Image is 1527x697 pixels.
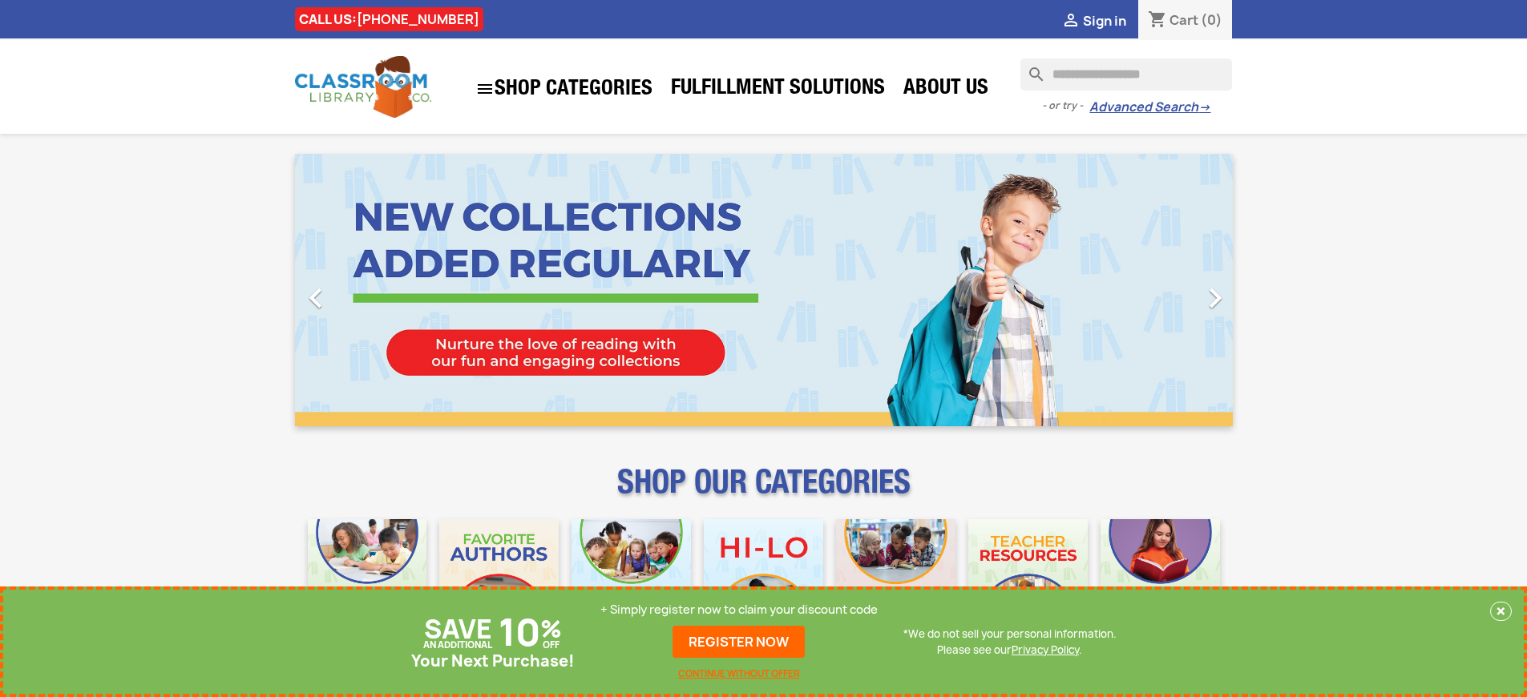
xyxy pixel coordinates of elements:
a: [PHONE_NUMBER] [357,10,479,28]
img: CLC_Fiction_Nonfiction_Mobile.jpg [836,519,955,639]
i:  [1061,12,1081,31]
i:  [1195,278,1235,318]
p: SHOP OUR CATEGORIES [295,477,1233,506]
a: Advanced Search→ [1089,99,1210,115]
a:  Sign in [1061,12,1126,30]
span: (0) [1201,11,1222,29]
a: Previous [295,154,436,426]
img: CLC_Teacher_Resources_Mobile.jpg [968,519,1088,639]
a: About Us [895,74,996,106]
span: Sign in [1083,12,1126,30]
img: CLC_Bulk_Mobile.jpg [308,519,427,639]
span: - or try - [1042,98,1089,114]
img: CLC_HiLo_Mobile.jpg [704,519,823,639]
img: Classroom Library Company [295,56,431,118]
i:  [296,278,336,318]
a: Next [1092,154,1233,426]
img: CLC_Phonics_And_Decodables_Mobile.jpg [572,519,691,639]
i: shopping_cart [1148,11,1167,30]
input: Search [1020,58,1232,91]
div: CALL US: [295,7,483,31]
a: SHOP CATEGORIES [467,71,660,107]
a: Fulfillment Solutions [663,74,893,106]
img: CLC_Favorite_Authors_Mobile.jpg [439,519,559,639]
i:  [475,79,495,99]
img: CLC_Dyslexia_Mobile.jpg [1101,519,1220,639]
span: → [1198,99,1210,115]
ul: Carousel container [295,154,1233,426]
i: search [1020,58,1040,78]
span: Cart [1169,11,1198,29]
